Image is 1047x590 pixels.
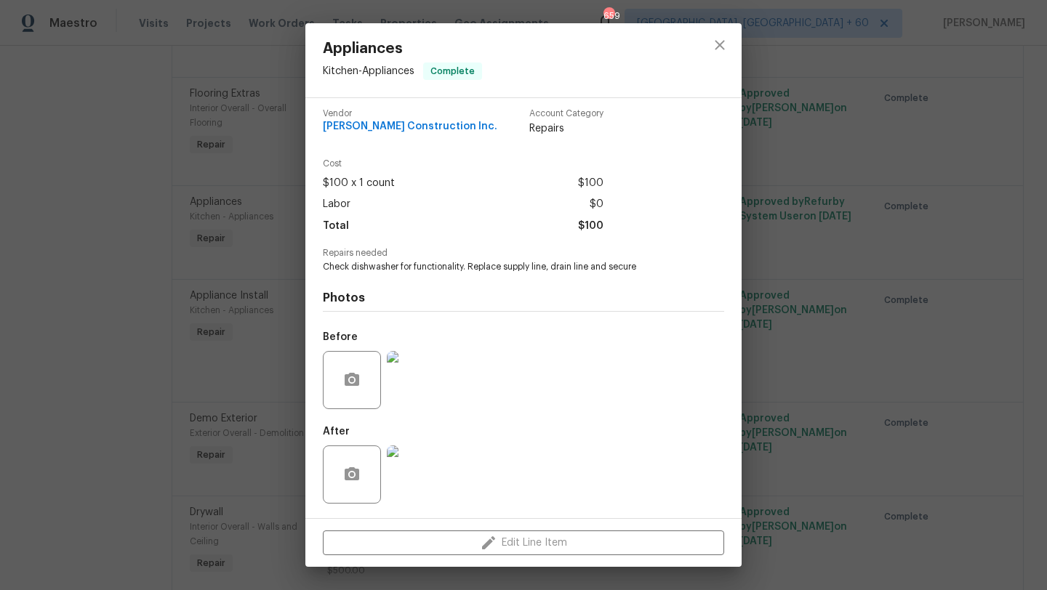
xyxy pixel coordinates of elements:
span: $100 x 1 count [323,173,395,194]
div: 659 [603,9,614,23]
span: [PERSON_NAME] Construction Inc. [323,121,497,132]
button: close [702,28,737,62]
span: Appliances [323,41,482,57]
h5: After [323,427,350,437]
span: Kitchen - Appliances [323,66,414,76]
span: Total [323,216,349,237]
span: $0 [590,194,603,215]
span: $100 [578,173,603,194]
span: Labor [323,194,350,215]
h4: Photos [323,291,724,305]
span: Account Category [529,109,603,118]
span: Complete [425,64,481,78]
span: Repairs [529,121,603,136]
span: Check dishwasher for functionality. Replace supply line, drain line and secure [323,261,684,273]
span: Cost [323,159,603,169]
h5: Before [323,332,358,342]
span: Repairs needed [323,248,724,258]
span: $100 [578,216,603,237]
span: Vendor [323,109,497,118]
